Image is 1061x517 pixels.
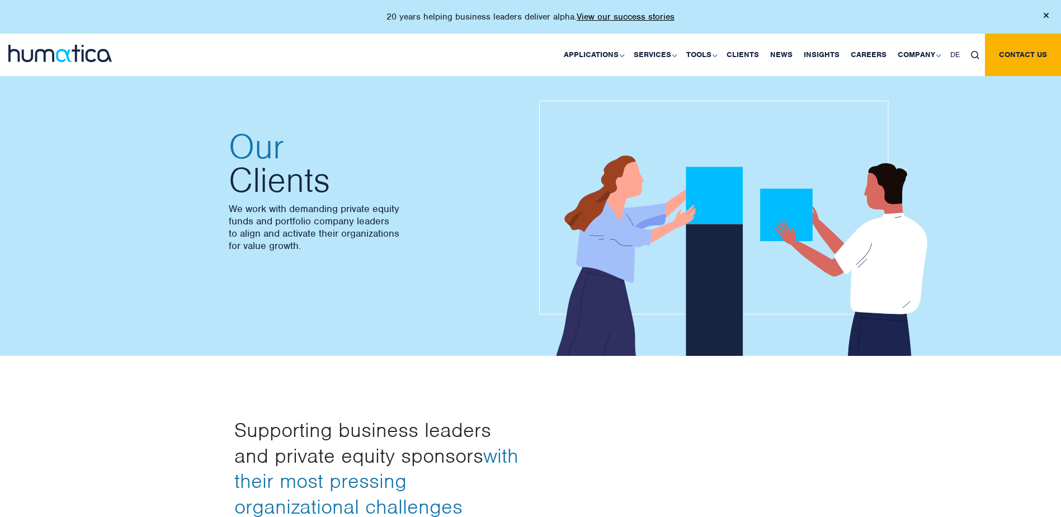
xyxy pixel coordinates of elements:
[950,50,960,59] span: DE
[681,34,721,76] a: Tools
[971,51,979,59] img: search_icon
[558,34,628,76] a: Applications
[628,34,681,76] a: Services
[8,45,112,62] img: logo
[765,34,798,76] a: News
[386,11,675,22] p: 20 years helping business leaders deliver alpha.
[229,203,520,252] p: We work with demanding private equity funds and portfolio company leaders to align and activate t...
[229,130,520,197] h2: Clients
[985,34,1061,76] a: Contact us
[845,34,892,76] a: Careers
[539,101,942,358] img: about_banner1
[892,34,945,76] a: Company
[798,34,845,76] a: Insights
[229,130,520,163] span: Our
[945,34,965,76] a: DE
[721,34,765,76] a: Clients
[577,11,675,22] a: View our success stories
